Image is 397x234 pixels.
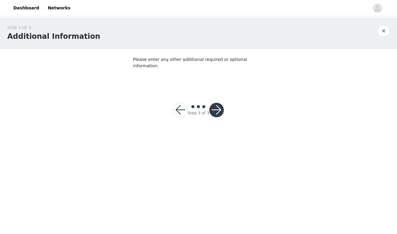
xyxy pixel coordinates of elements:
[10,1,43,15] a: Dashboard
[133,56,264,69] p: Please enter any other additional required or optional information.
[7,31,100,42] h1: Additional Information
[7,25,100,31] div: STEP 3 OF 3
[188,110,209,116] div: Step 3 of 3
[44,1,74,15] a: Networks
[375,3,380,13] div: avatar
